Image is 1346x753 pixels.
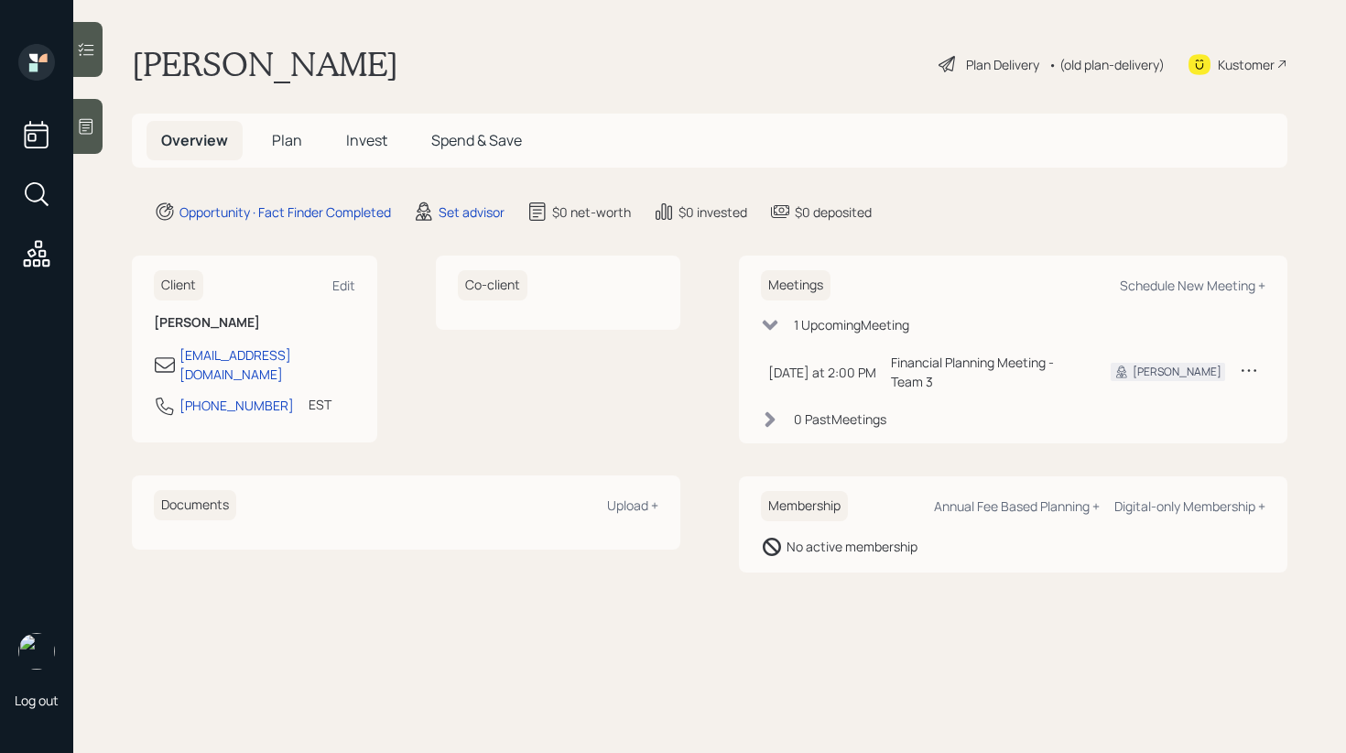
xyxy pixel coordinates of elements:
[1218,55,1275,74] div: Kustomer
[161,130,228,150] span: Overview
[787,537,917,556] div: No active membership
[678,202,747,222] div: $0 invested
[795,202,872,222] div: $0 deposited
[431,130,522,150] span: Spend & Save
[891,353,1081,391] div: Financial Planning Meeting - Team 3
[154,315,355,331] h6: [PERSON_NAME]
[179,345,355,384] div: [EMAIL_ADDRESS][DOMAIN_NAME]
[15,692,59,709] div: Log out
[794,409,886,429] div: 0 Past Meeting s
[761,270,830,300] h6: Meetings
[154,490,236,520] h6: Documents
[179,396,294,415] div: [PHONE_NUMBER]
[272,130,302,150] span: Plan
[179,202,391,222] div: Opportunity · Fact Finder Completed
[439,202,505,222] div: Set advisor
[966,55,1039,74] div: Plan Delivery
[1133,364,1221,380] div: [PERSON_NAME]
[346,130,387,150] span: Invest
[332,277,355,294] div: Edit
[761,491,848,521] h6: Membership
[1048,55,1165,74] div: • (old plan-delivery)
[18,633,55,670] img: retirable_logo.png
[607,497,658,514] div: Upload +
[768,363,876,382] div: [DATE] at 2:00 PM
[794,315,909,334] div: 1 Upcoming Meeting
[132,44,398,84] h1: [PERSON_NAME]
[458,270,527,300] h6: Co-client
[1114,497,1265,515] div: Digital-only Membership +
[154,270,203,300] h6: Client
[552,202,631,222] div: $0 net-worth
[934,497,1100,515] div: Annual Fee Based Planning +
[1120,277,1265,294] div: Schedule New Meeting +
[309,395,331,414] div: EST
